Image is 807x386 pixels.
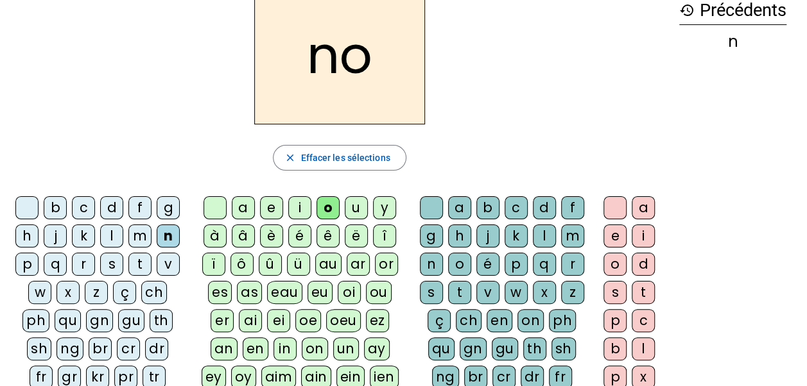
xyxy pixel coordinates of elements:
div: gn [460,337,487,360]
div: é [476,253,499,276]
div: c [505,196,528,219]
div: gu [118,309,144,332]
div: ê [317,224,340,248]
div: on [302,337,328,360]
div: r [72,253,95,276]
div: l [100,224,123,248]
div: e [603,224,627,248]
div: th [523,337,546,360]
div: ez [366,309,389,332]
div: a [232,196,255,219]
div: qu [55,309,81,332]
div: ch [141,281,167,304]
div: ch [456,309,482,332]
div: k [72,224,95,248]
div: es [208,281,232,304]
div: s [100,253,123,276]
div: t [632,281,655,304]
div: v [157,253,180,276]
div: x [533,281,556,304]
div: w [505,281,528,304]
div: sh [27,337,51,360]
div: p [15,253,39,276]
div: h [15,224,39,248]
div: c [632,309,655,332]
div: en [243,337,268,360]
div: j [476,224,499,248]
div: oi [338,281,361,304]
div: o [317,196,340,219]
div: dr [145,337,168,360]
div: y [373,196,396,219]
div: oeu [326,309,361,332]
div: gn [86,309,113,332]
div: à [204,224,227,248]
div: l [533,224,556,248]
div: x [56,281,80,304]
div: é [288,224,311,248]
div: g [420,224,443,248]
div: ï [202,253,225,276]
div: on [517,309,544,332]
div: ph [22,309,49,332]
div: eau [267,281,302,304]
mat-icon: history [679,3,695,18]
div: k [505,224,528,248]
div: e [260,196,283,219]
div: g [157,196,180,219]
div: ou [366,281,392,304]
div: ei [267,309,290,332]
div: oe [295,309,321,332]
div: d [632,253,655,276]
button: Effacer les sélections [273,145,406,171]
div: u [345,196,368,219]
div: b [44,196,67,219]
div: n [157,224,180,248]
div: sh [551,337,576,360]
span: Effacer les sélections [300,150,390,165]
div: th [150,309,173,332]
div: ai [239,309,262,332]
div: f [561,196,584,219]
div: b [476,196,499,219]
div: i [632,224,655,248]
div: î [373,224,396,248]
div: n [420,253,443,276]
div: or [375,253,398,276]
div: f [128,196,152,219]
div: z [85,281,108,304]
div: ç [113,281,136,304]
div: in [273,337,297,360]
div: as [237,281,262,304]
div: qu [428,337,455,360]
div: un [333,337,359,360]
div: br [89,337,112,360]
div: gu [492,337,518,360]
div: w [28,281,51,304]
mat-icon: close [284,152,295,164]
div: l [632,337,655,360]
div: eu [308,281,333,304]
div: z [561,281,584,304]
div: ë [345,224,368,248]
div: au [315,253,342,276]
div: r [561,253,584,276]
div: t [448,281,471,304]
div: j [44,224,67,248]
div: h [448,224,471,248]
div: d [533,196,556,219]
div: è [260,224,283,248]
div: i [288,196,311,219]
div: o [603,253,627,276]
div: m [561,224,584,248]
div: ç [428,309,451,332]
div: q [44,253,67,276]
div: b [603,337,627,360]
div: ng [56,337,83,360]
div: c [72,196,95,219]
div: t [128,253,152,276]
div: ph [549,309,576,332]
div: ay [364,337,390,360]
div: q [533,253,556,276]
div: cr [117,337,140,360]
